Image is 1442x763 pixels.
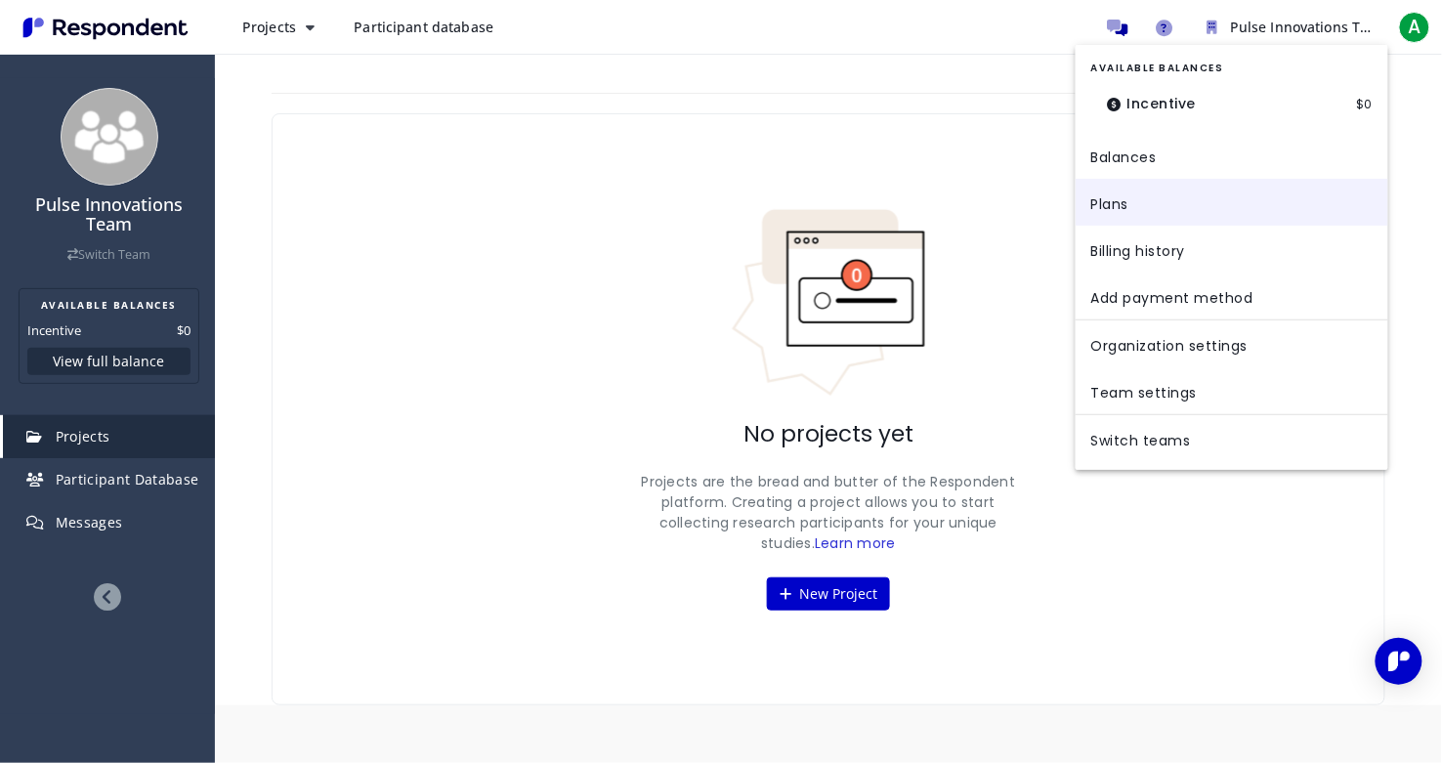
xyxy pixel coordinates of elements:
dt: Incentive [1091,84,1212,124]
a: Switch teams [1076,415,1388,462]
h2: Available Balances [1091,61,1373,76]
section: Team balance summary [1076,53,1388,132]
a: Billing balances [1076,132,1388,179]
a: Add payment method [1076,273,1388,319]
a: Organization settings [1076,320,1388,367]
a: Team settings [1076,367,1388,414]
div: Open Intercom Messenger [1376,638,1422,685]
dd: $0 [1356,84,1373,124]
a: Billing plans [1076,179,1388,226]
a: Billing history [1076,226,1388,273]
